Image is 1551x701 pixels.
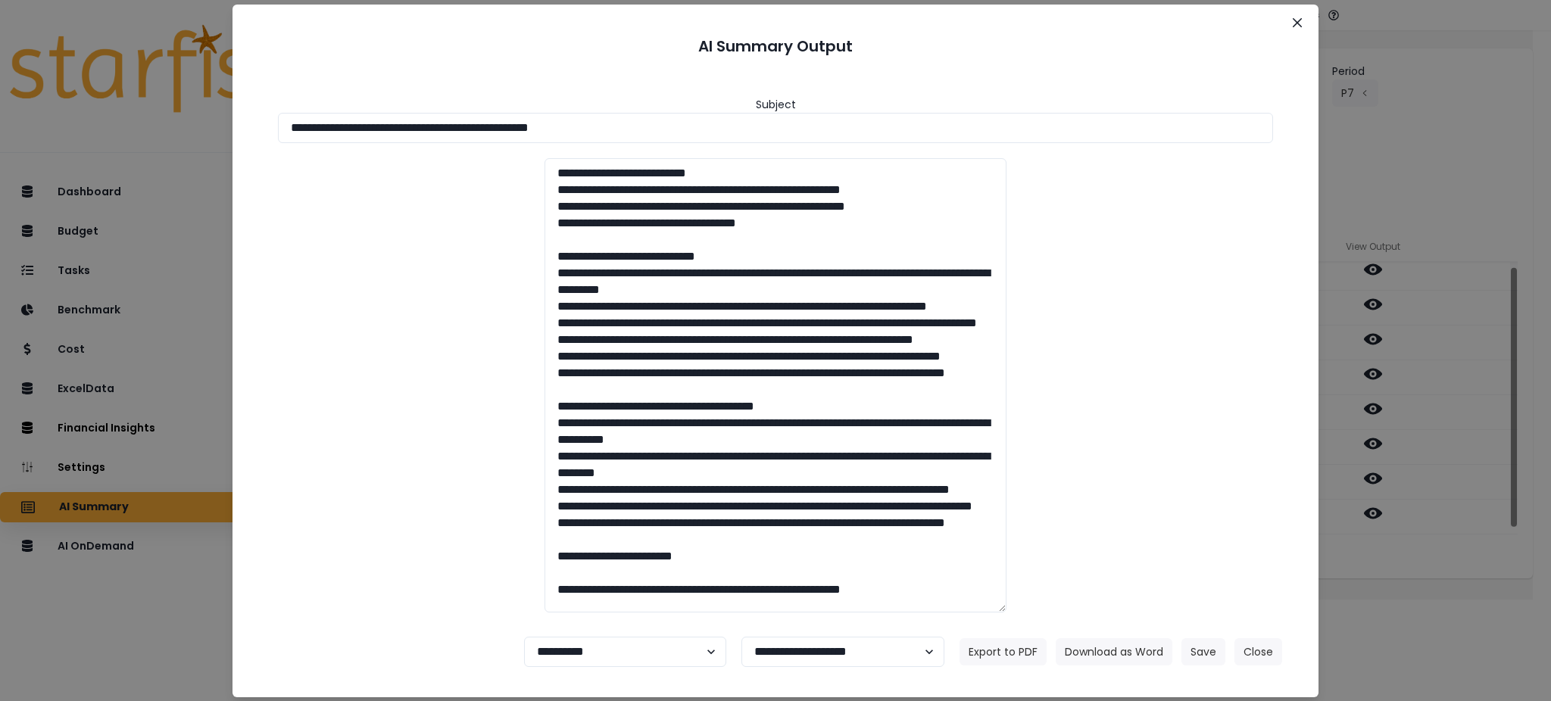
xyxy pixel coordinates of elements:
button: Close [1285,11,1309,35]
button: Save [1181,638,1225,665]
button: Export to PDF [960,638,1047,665]
button: Close [1234,638,1282,665]
header: Subject [756,97,796,113]
header: AI Summary Output [251,23,1300,70]
button: Download as Word [1056,638,1172,665]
